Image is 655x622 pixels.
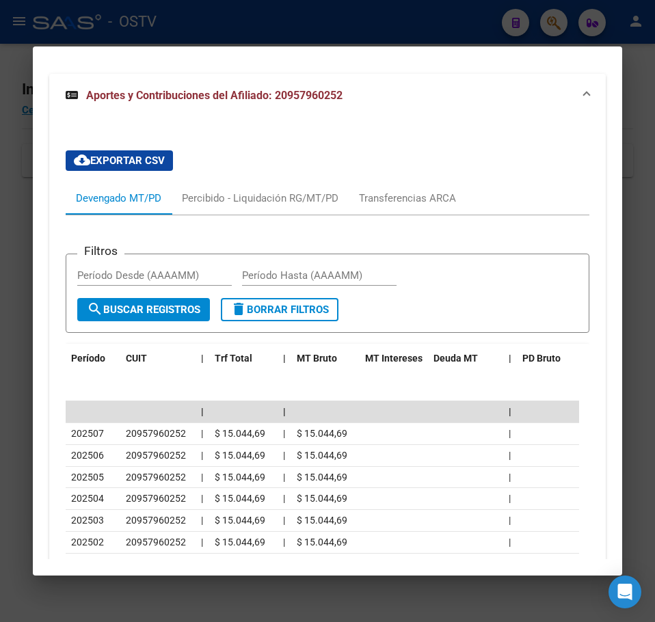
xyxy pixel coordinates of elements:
datatable-header-cell: CUIT [120,344,196,373]
datatable-header-cell: | [196,344,209,373]
span: | [509,515,511,526]
span: | [283,493,285,504]
datatable-header-cell: | [503,344,517,373]
span: Exportar CSV [74,154,165,167]
span: $ 12.420,00 [297,558,347,569]
div: Percibido - Liquidación RG/MT/PD [182,191,338,206]
span: 20957960252 [126,472,186,483]
span: 20957960252 [126,537,186,547]
span: | [283,472,285,483]
span: $ 15.044,69 [215,472,265,483]
span: | [283,515,285,526]
span: | [283,353,286,364]
span: $ 15.044,69 [297,472,347,483]
span: $ 15.044,69 [215,537,265,547]
button: Buscar Registros [77,298,210,321]
span: | [509,406,511,417]
span: Deuda MT [433,353,478,364]
div: Devengado MT/PD [76,191,161,206]
button: Borrar Filtros [221,298,338,321]
span: 202501 [71,558,104,569]
datatable-header-cell: MT Bruto [291,344,360,373]
span: | [201,353,204,364]
h3: Filtros [77,243,124,258]
span: $ 15.044,69 [215,493,265,504]
span: $ 15.044,69 [297,428,347,439]
span: 20957960252 [126,450,186,461]
span: | [509,428,511,439]
span: $ 15.044,69 [297,450,347,461]
span: Período [71,353,105,364]
div: Open Intercom Messenger [609,576,641,608]
span: | [509,353,511,364]
span: $ 12.420,00 [215,558,265,569]
span: 20957960252 [126,558,186,569]
datatable-header-cell: Período [66,344,120,373]
span: Aportes y Contribuciones del Afiliado: 20957960252 [86,89,343,102]
span: | [201,493,203,504]
span: | [283,428,285,439]
span: Buscar Registros [87,303,200,316]
mat-icon: delete [230,301,247,317]
span: PD Bruto [522,353,561,364]
span: 202506 [71,450,104,461]
span: 202504 [71,493,104,504]
mat-expansion-panel-header: Aportes y Contribuciones del Afiliado: 20957960252 [49,74,606,118]
span: | [509,472,511,483]
span: | [201,450,203,461]
span: | [509,558,511,569]
span: | [283,450,285,461]
span: | [509,493,511,504]
span: | [201,472,203,483]
span: | [283,406,286,417]
span: 202507 [71,428,104,439]
span: | [201,558,203,569]
span: 202503 [71,515,104,526]
span: 202505 [71,472,104,483]
span: Trf Total [215,353,252,364]
span: | [201,515,203,526]
div: Transferencias ARCA [359,191,456,206]
span: $ 15.044,69 [215,515,265,526]
datatable-header-cell: Deuda MT [428,344,503,373]
span: 202502 [71,537,104,547]
span: 20957960252 [126,515,186,526]
span: 20957960252 [126,428,186,439]
mat-icon: cloud_download [74,152,90,168]
datatable-header-cell: Trf Total [209,344,278,373]
span: Borrar Filtros [230,303,329,316]
span: 20957960252 [126,493,186,504]
span: $ 15.044,69 [297,515,347,526]
span: | [201,428,203,439]
span: | [283,537,285,547]
span: CUIT [126,353,147,364]
span: | [201,537,203,547]
span: MT Bruto [297,353,337,364]
span: $ 15.044,69 [215,428,265,439]
button: Exportar CSV [66,150,173,171]
datatable-header-cell: MT Intereses [360,344,428,373]
span: $ 15.044,69 [297,493,347,504]
span: $ 15.044,69 [297,537,347,547]
span: $ 15.044,69 [215,450,265,461]
span: MT Intereses [365,353,423,364]
datatable-header-cell: | [278,344,291,373]
span: | [283,558,285,569]
span: | [509,450,511,461]
span: | [509,537,511,547]
span: | [201,406,204,417]
datatable-header-cell: PD Bruto [517,344,585,373]
mat-icon: search [87,301,103,317]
